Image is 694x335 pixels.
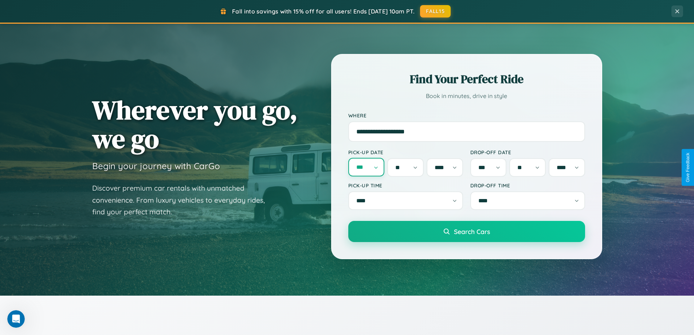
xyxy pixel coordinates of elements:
[92,160,220,171] h3: Begin your journey with CarGo
[92,182,274,218] p: Discover premium car rentals with unmatched convenience. From luxury vehicles to everyday rides, ...
[348,91,585,101] p: Book in minutes, drive in style
[348,149,463,155] label: Pick-up Date
[348,182,463,188] label: Pick-up Time
[348,221,585,242] button: Search Cars
[454,227,490,235] span: Search Cars
[348,112,585,118] label: Where
[470,182,585,188] label: Drop-off Time
[348,71,585,87] h2: Find Your Perfect Ride
[232,8,415,15] span: Fall into savings with 15% off for all users! Ends [DATE] 10am PT.
[685,153,690,182] div: Give Feedback
[420,5,451,17] button: FALL15
[470,149,585,155] label: Drop-off Date
[7,310,25,328] iframe: Intercom live chat
[92,96,298,153] h1: Wherever you go, we go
